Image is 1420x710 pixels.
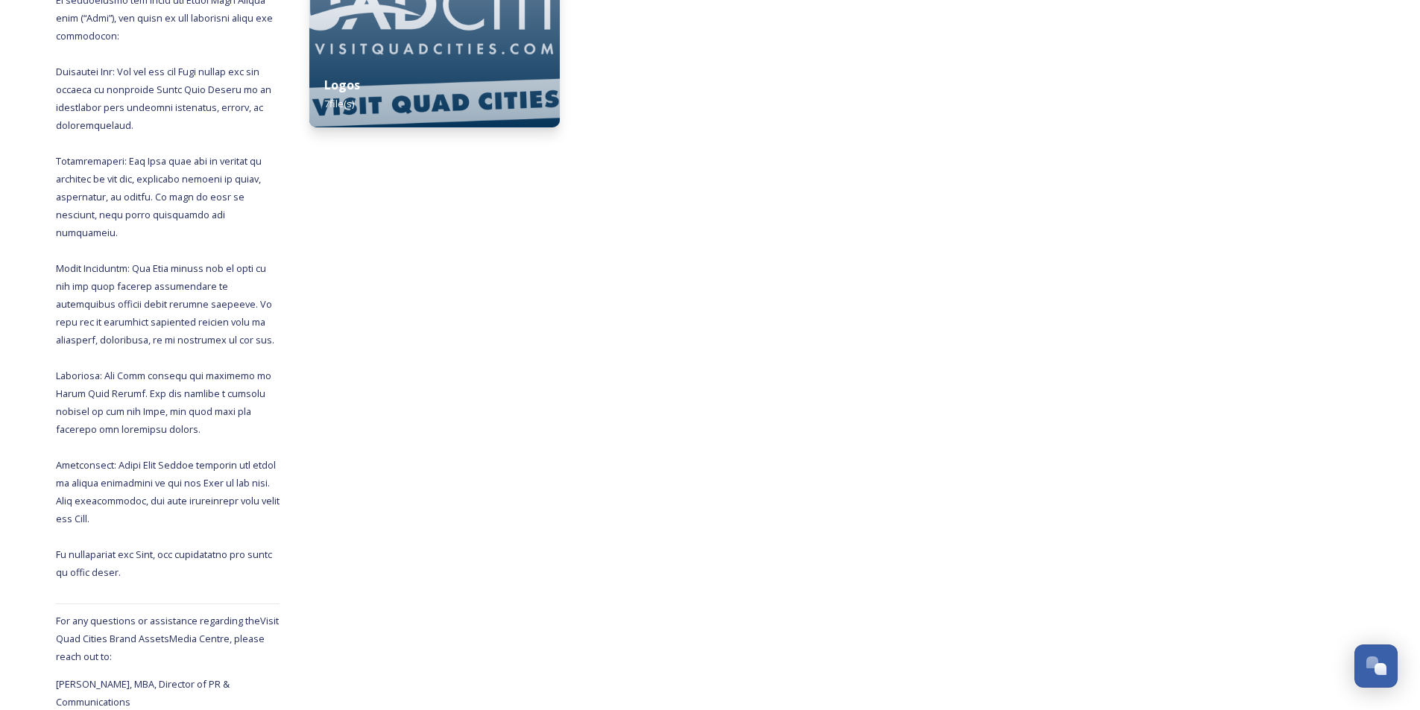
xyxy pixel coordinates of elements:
[1354,644,1398,688] button: Open Chat
[56,614,279,663] span: For any questions or assistance regarding the Visit Quad Cities Brand Assets Media Centre, please...
[324,77,360,93] strong: Logos
[324,97,354,110] span: 7 file(s)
